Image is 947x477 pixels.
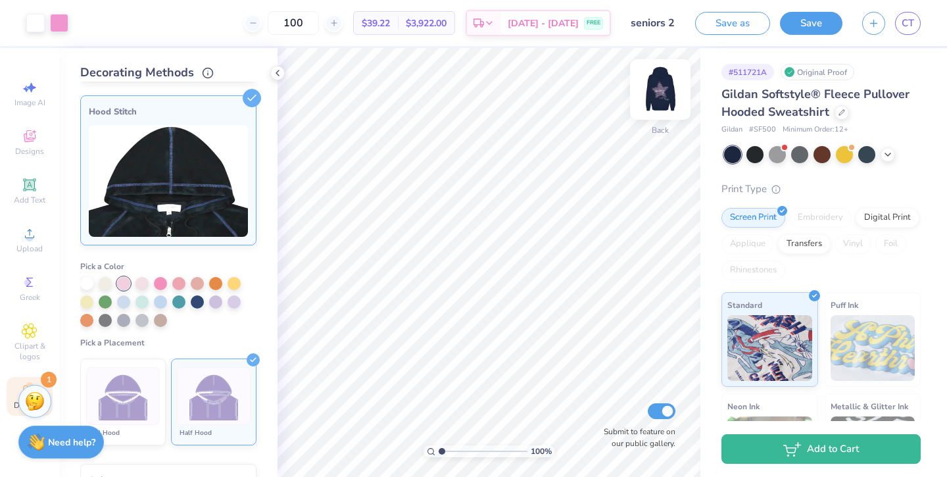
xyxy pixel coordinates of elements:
[48,436,95,449] strong: Need help?
[7,341,53,362] span: Clipart & logos
[727,315,812,381] img: Standard
[856,208,919,228] div: Digital Print
[99,372,148,421] img: Full Hood
[895,12,921,35] a: CT
[749,124,776,136] span: # SF500
[89,104,248,120] div: Hood Stitch
[16,243,43,254] span: Upload
[721,124,742,136] span: Gildan
[783,124,848,136] span: Minimum Order: 12 +
[721,434,921,464] button: Add to Cart
[875,234,906,254] div: Foil
[835,234,871,254] div: Vinyl
[89,125,248,237] img: Hood Stitch
[902,16,914,31] span: CT
[20,292,40,303] span: Greek
[80,261,124,272] span: Pick a Color
[831,399,908,413] span: Metallic & Glitter Ink
[721,234,774,254] div: Applique
[789,208,852,228] div: Embroidery
[14,97,45,108] span: Image AI
[634,63,687,116] img: Back
[727,298,762,312] span: Standard
[721,182,921,197] div: Print Type
[695,12,770,35] button: Save as
[780,12,842,35] button: Save
[721,64,774,80] div: # 511721A
[80,64,256,82] div: Decorating Methods
[721,208,785,228] div: Screen Print
[721,261,785,280] div: Rhinestones
[80,338,145,348] span: Pick a Placement
[14,400,45,411] span: Decorate
[727,399,760,413] span: Neon Ink
[86,428,160,438] div: Full Hood
[41,372,57,388] span: 1
[508,16,579,30] span: [DATE] - [DATE]
[781,64,854,80] div: Original Proof
[177,428,251,438] div: Half Hood
[406,16,447,30] span: $3,922.00
[531,445,552,457] span: 100 %
[831,298,858,312] span: Puff Ink
[831,315,915,381] img: Puff Ink
[652,124,669,136] div: Back
[14,195,45,205] span: Add Text
[362,16,390,30] span: $39.22
[587,18,600,28] span: FREE
[621,10,685,36] input: Untitled Design
[15,146,44,157] span: Designs
[721,86,910,120] span: Gildan Softstyle® Fleece Pullover Hooded Sweatshirt
[596,426,675,449] label: Submit to feature on our public gallery.
[268,11,319,35] input: – –
[189,372,239,421] img: Half Hood
[778,234,831,254] div: Transfers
